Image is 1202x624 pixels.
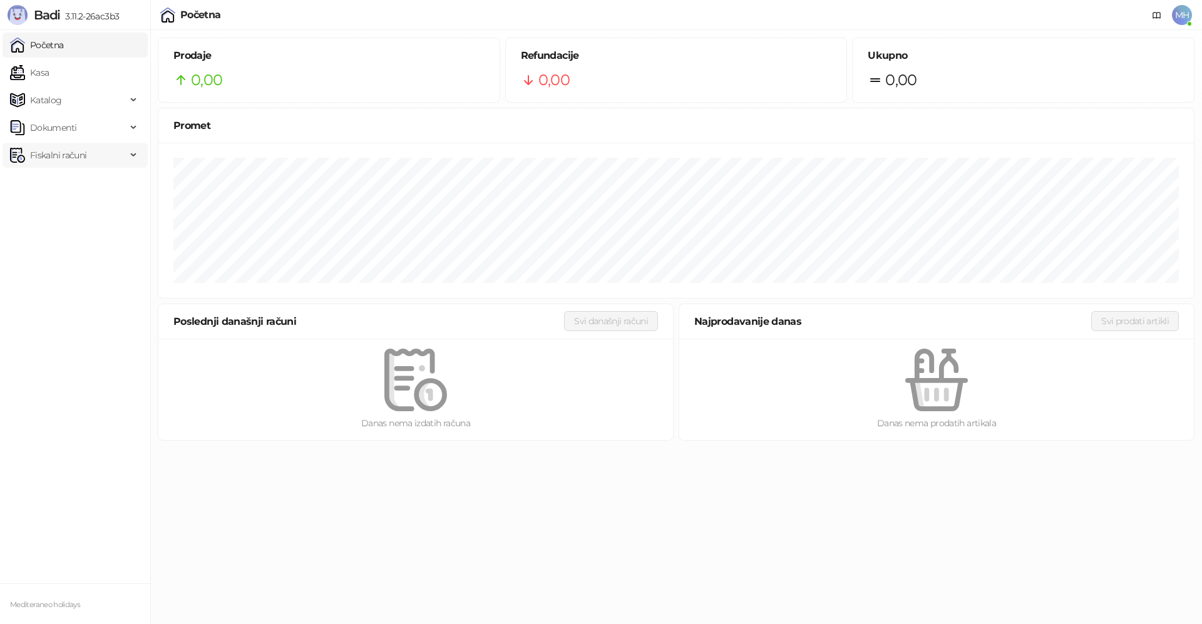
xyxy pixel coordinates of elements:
span: 0,00 [191,68,222,92]
span: Badi [34,8,60,23]
div: Danas nema prodatih artikala [699,416,1174,430]
h5: Ukupno [868,48,1179,63]
span: 0,00 [538,68,570,92]
div: Najprodavanije danas [694,314,1091,329]
span: Fiskalni računi [30,143,86,168]
span: 3.11.2-26ac3b3 [60,11,119,22]
div: Poslednji današnji računi [173,314,564,329]
small: Mediteraneo holidays [10,600,80,609]
span: MH [1172,5,1192,25]
h5: Refundacije [521,48,832,63]
span: 0,00 [885,68,917,92]
a: Kasa [10,60,49,85]
a: Početna [10,33,64,58]
span: Katalog [30,88,62,113]
h5: Prodaje [173,48,485,63]
div: Promet [173,118,1179,133]
span: Dokumenti [30,115,76,140]
div: Početna [180,10,221,20]
div: Danas nema izdatih računa [178,416,653,430]
button: Svi prodati artikli [1091,311,1179,331]
a: Dokumentacija [1147,5,1167,25]
button: Svi današnji računi [564,311,658,331]
img: Logo [8,5,28,25]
